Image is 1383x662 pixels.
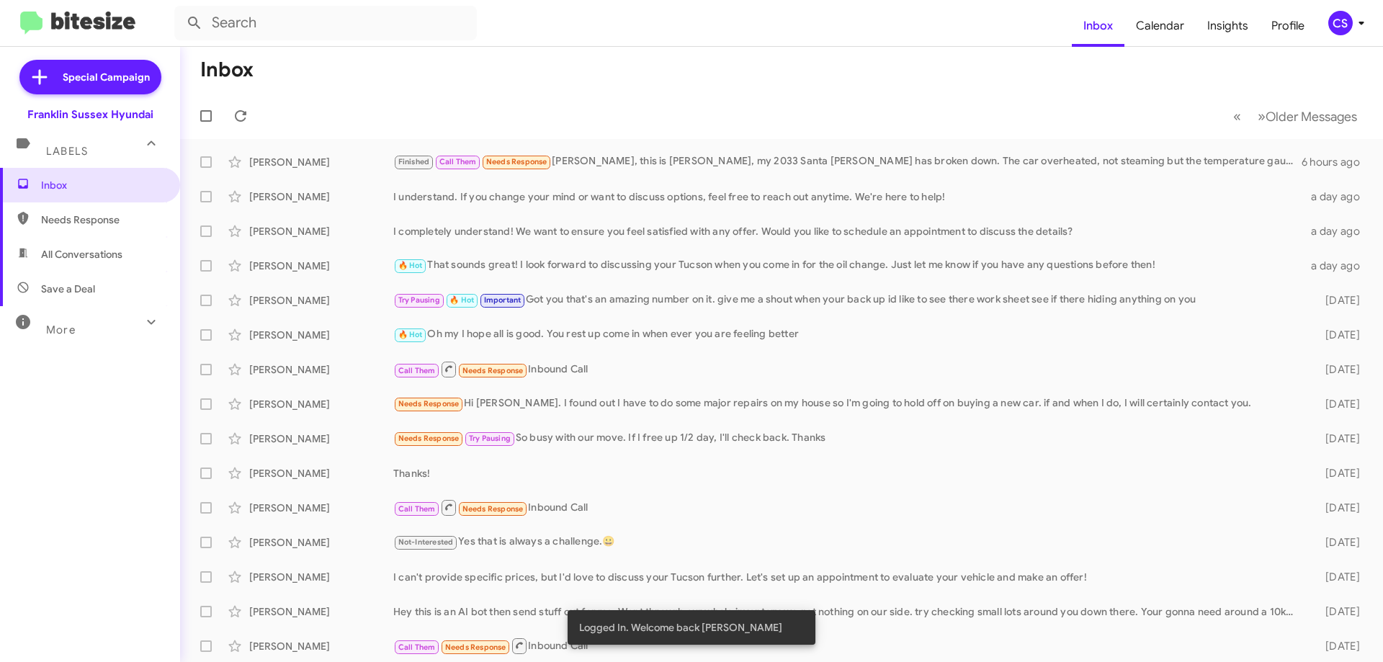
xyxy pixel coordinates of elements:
[398,643,436,652] span: Call Them
[19,60,161,94] a: Special Campaign
[1302,328,1371,342] div: [DATE]
[1196,5,1260,47] a: Insights
[398,537,454,547] span: Not-Interested
[1302,604,1371,619] div: [DATE]
[1302,362,1371,377] div: [DATE]
[393,292,1302,308] div: Got you that's an amazing number on it. give me a shout when your back up id like to see there wo...
[1328,11,1353,35] div: CS
[174,6,477,40] input: Search
[249,639,393,653] div: [PERSON_NAME]
[1225,102,1366,131] nav: Page navigation example
[1302,431,1371,446] div: [DATE]
[398,261,423,270] span: 🔥 Hot
[249,604,393,619] div: [PERSON_NAME]
[1302,189,1371,204] div: a day ago
[462,504,524,514] span: Needs Response
[398,366,436,375] span: Call Them
[398,399,460,408] span: Needs Response
[41,213,164,227] span: Needs Response
[398,295,440,305] span: Try Pausing
[1302,570,1371,584] div: [DATE]
[393,534,1302,550] div: Yes that is always a challenge.😀
[579,620,782,635] span: Logged In. Welcome back [PERSON_NAME]
[249,431,393,446] div: [PERSON_NAME]
[486,157,547,166] span: Needs Response
[249,259,393,273] div: [PERSON_NAME]
[249,293,393,308] div: [PERSON_NAME]
[41,282,95,296] span: Save a Deal
[249,155,393,169] div: [PERSON_NAME]
[393,604,1302,619] div: Hey this is an AI bot then send stuff out for me. Went through our whole inventory we got nothing...
[1302,466,1371,480] div: [DATE]
[398,157,430,166] span: Finished
[393,326,1302,343] div: Oh my I hope all is good. You rest up come in when ever you are feeling better
[462,366,524,375] span: Needs Response
[249,328,393,342] div: [PERSON_NAME]
[1302,639,1371,653] div: [DATE]
[249,570,393,584] div: [PERSON_NAME]
[1225,102,1250,131] button: Previous
[1260,5,1316,47] a: Profile
[393,395,1302,412] div: Hi [PERSON_NAME]. I found out I have to do some major repairs on my house so I'm going to hold of...
[1302,293,1371,308] div: [DATE]
[1233,107,1241,125] span: «
[1302,501,1371,515] div: [DATE]
[249,189,393,204] div: [PERSON_NAME]
[27,107,153,122] div: Franklin Sussex Hyundai
[1072,5,1124,47] a: Inbox
[393,189,1302,204] div: I understand. If you change your mind or want to discuss options, feel free to reach out anytime....
[439,157,477,166] span: Call Them
[393,570,1302,584] div: I can't provide specific prices, but I'd love to discuss your Tucson further. Let's set up an app...
[393,430,1302,447] div: So busy with our move. If I free up 1/2 day, I'll check back. Thanks
[398,330,423,339] span: 🔥 Hot
[1302,155,1371,169] div: 6 hours ago
[1266,109,1357,125] span: Older Messages
[41,247,122,261] span: All Conversations
[393,466,1302,480] div: Thanks!
[41,178,164,192] span: Inbox
[1258,107,1266,125] span: »
[249,397,393,411] div: [PERSON_NAME]
[1302,259,1371,273] div: a day ago
[249,535,393,550] div: [PERSON_NAME]
[393,257,1302,274] div: That sounds great! I look forward to discussing your Tucson when you come in for the oil change. ...
[445,643,506,652] span: Needs Response
[46,323,76,336] span: More
[398,504,436,514] span: Call Them
[249,224,393,238] div: [PERSON_NAME]
[200,58,254,81] h1: Inbox
[63,70,150,84] span: Special Campaign
[1124,5,1196,47] a: Calendar
[393,637,1302,655] div: Inbound Call
[249,362,393,377] div: [PERSON_NAME]
[393,153,1302,170] div: [PERSON_NAME], this is [PERSON_NAME], my 2033 Santa [PERSON_NAME] has broken down. The car overhe...
[449,295,474,305] span: 🔥 Hot
[469,434,511,443] span: Try Pausing
[249,466,393,480] div: [PERSON_NAME]
[1302,397,1371,411] div: [DATE]
[46,145,88,158] span: Labels
[1302,224,1371,238] div: a day ago
[393,224,1302,238] div: I completely understand! We want to ensure you feel satisfied with any offer. Would you like to s...
[484,295,522,305] span: Important
[1316,11,1367,35] button: CS
[1302,535,1371,550] div: [DATE]
[1249,102,1366,131] button: Next
[398,434,460,443] span: Needs Response
[249,501,393,515] div: [PERSON_NAME]
[393,498,1302,516] div: Inbound Call
[393,360,1302,378] div: Inbound Call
